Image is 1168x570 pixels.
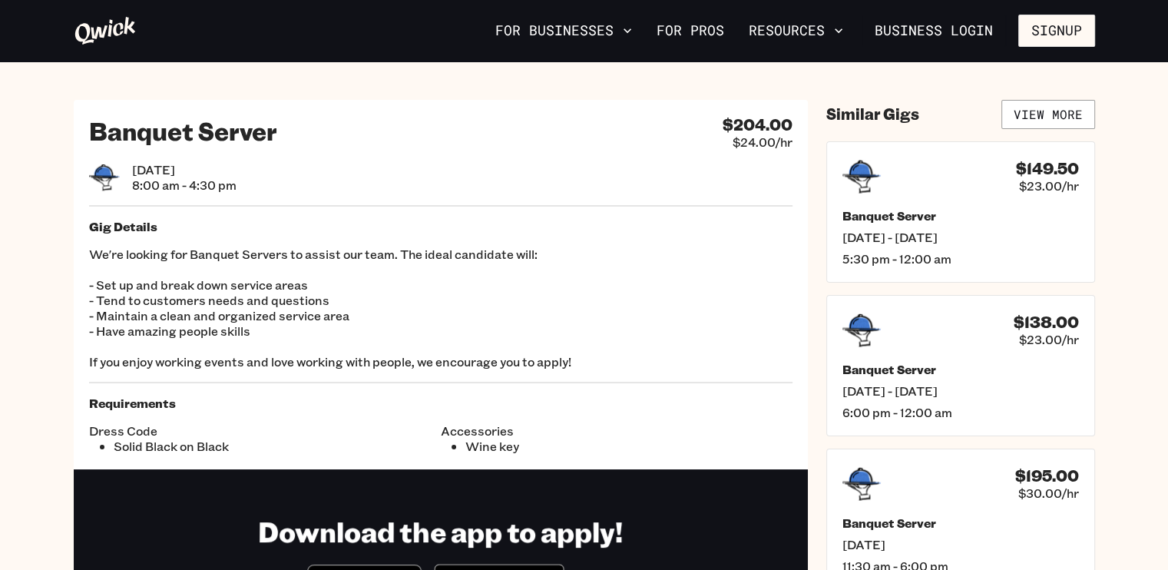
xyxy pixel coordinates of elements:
span: [DATE] - [DATE] [842,383,1079,399]
span: 5:30 pm - 12:00 am [842,251,1079,267]
span: [DATE] [842,537,1079,552]
h5: Banquet Server [842,208,1079,224]
button: Signup [1018,15,1095,47]
button: Resources [743,18,849,44]
span: [DATE] - [DATE] [842,230,1079,245]
h5: Banquet Server [842,362,1079,377]
span: $24.00/hr [733,134,792,150]
span: Accessories [441,423,792,439]
a: View More [1001,100,1095,129]
h2: Banquet Server [89,115,277,146]
h4: $149.50 [1016,159,1079,178]
span: $23.00/hr [1019,332,1079,347]
h5: Gig Details [89,219,792,234]
h5: Requirements [89,396,792,411]
button: For Businesses [489,18,638,44]
span: $30.00/hr [1018,485,1079,501]
a: Business Login [862,15,1006,47]
h5: Banquet Server [842,515,1079,531]
p: We're looking for Banquet Servers to assist our team. The ideal candidate will: - Set up and brea... [89,247,792,370]
a: For Pros [650,18,730,44]
span: 8:00 am - 4:30 pm [132,177,237,193]
h1: Download the app to apply! [258,514,623,548]
span: [DATE] [132,162,237,177]
h4: $204.00 [723,115,792,134]
li: Wine key [465,439,792,454]
span: 6:00 pm - 12:00 am [842,405,1079,420]
a: $138.00$23.00/hrBanquet Server[DATE] - [DATE]6:00 pm - 12:00 am [826,295,1095,436]
h4: Similar Gigs [826,104,919,124]
span: $23.00/hr [1019,178,1079,194]
li: Solid Black on Black [114,439,441,454]
h4: $138.00 [1014,313,1079,332]
h4: $195.00 [1015,466,1079,485]
span: Dress Code [89,423,441,439]
a: $149.50$23.00/hrBanquet Server[DATE] - [DATE]5:30 pm - 12:00 am [826,141,1095,283]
